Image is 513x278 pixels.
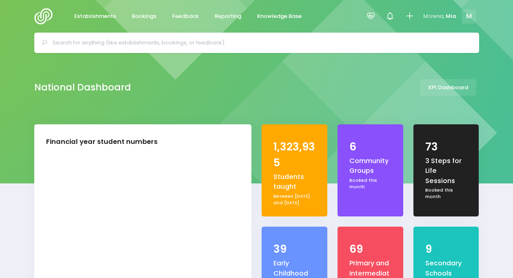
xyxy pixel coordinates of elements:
[132,12,156,20] span: Bookings
[215,12,241,20] span: Reporting
[425,241,467,257] div: 9
[423,12,444,20] span: Mōrena,
[251,9,309,24] a: Knowledge Base
[273,193,315,206] div: Between [DATE] and [DATE]
[172,12,199,20] span: Feedback
[273,241,315,257] div: 39
[166,9,206,24] a: Feedback
[125,9,163,24] a: Bookings
[349,156,391,176] div: Community Groups
[462,9,476,24] span: M
[349,177,391,190] div: Booked this month
[74,12,116,20] span: Establishments
[273,172,315,192] div: Students taught
[425,187,467,200] div: Booked this month
[46,137,158,147] div: Financial year student numbers
[420,79,476,96] a: KPI Dashboard
[34,8,58,24] img: Logo
[53,37,468,49] input: Search for anything (like establishments, bookings, or feedback)
[208,9,248,24] a: Reporting
[273,139,315,171] div: 1,323,935
[257,12,302,20] span: Knowledge Base
[425,156,467,186] div: 3 Steps for Life Sessions
[349,241,391,257] div: 69
[425,139,467,155] div: 73
[446,12,456,20] span: Mia
[68,9,123,24] a: Establishments
[34,82,131,93] h2: National Dashboard
[349,139,391,155] div: 6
